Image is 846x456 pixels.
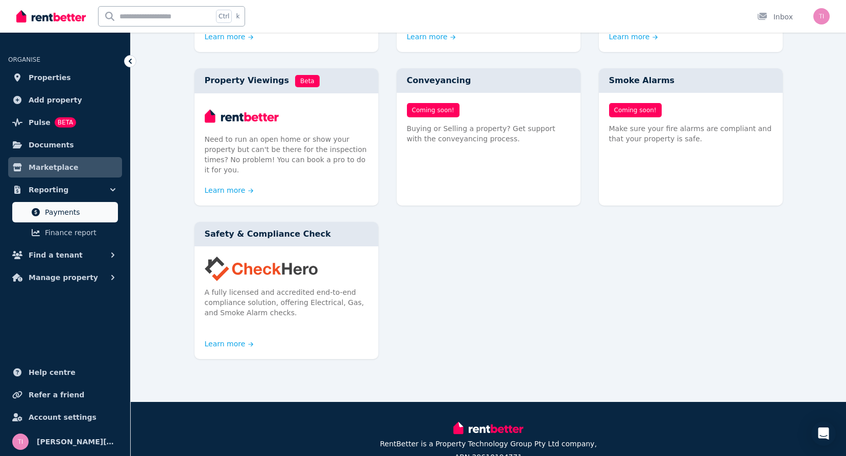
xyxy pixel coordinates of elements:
[609,103,662,117] span: Coming soon!
[609,123,772,144] p: Make sure your fire alarms are compliant and that your property is safe.
[12,222,118,243] a: Finance report
[12,434,29,450] img: tim@tca.com.au
[45,226,114,239] span: Finance report
[8,407,122,427] a: Account settings
[407,32,456,42] a: Learn more
[205,104,368,128] img: Property Viewings
[29,271,98,284] span: Manage property
[29,94,82,106] span: Add property
[380,439,597,449] p: RentBetter is a Property Technology Group Pty Ltd company,
[195,222,378,246] div: Safety & Compliance Check
[205,32,254,42] a: Learn more
[45,206,114,218] span: Payments
[757,12,793,22] div: Inbox
[8,385,122,405] a: Refer a friend
[29,116,51,129] span: Pulse
[8,267,122,288] button: Manage property
[8,67,122,88] a: Properties
[29,139,74,151] span: Documents
[29,161,78,173] span: Marketplace
[813,8,830,24] img: tim@tca.com.au
[205,287,368,318] p: A fully licensed and accredited end-to-end compliance solution, offering Electrical, Gas, and Smo...
[29,249,83,261] span: Find a tenant
[55,117,76,128] span: BETA
[29,184,68,196] span: Reporting
[397,68,581,93] div: Conveyancing
[205,257,368,281] img: Safety & Compliance Check
[29,71,71,84] span: Properties
[8,245,122,265] button: Find a tenant
[8,157,122,178] a: Marketplace
[205,134,368,175] p: Need to run an open home or show your property but can't be there for the inspection times? No pr...
[29,389,84,401] span: Refer a friend
[29,366,76,378] span: Help centre
[8,112,122,133] a: PulseBETA
[205,185,254,195] a: Learn more
[12,202,118,222] a: Payments
[37,436,118,448] span: [PERSON_NAME][EMAIL_ADDRESS][DOMAIN_NAME]
[453,420,523,436] img: RentBetter
[407,123,570,144] p: Buying or Selling a property? Get support with the conveyancing process.
[195,68,378,93] div: Property Viewings
[236,12,239,20] span: k
[407,103,460,117] span: Coming soon!
[8,56,40,63] span: ORGANISE
[29,411,96,423] span: Account settings
[16,9,86,24] img: RentBetter
[8,362,122,383] a: Help centre
[205,339,254,349] a: Learn more
[8,90,122,110] a: Add property
[599,68,783,93] div: Smoke Alarms
[811,421,836,446] div: Open Intercom Messenger
[216,10,232,23] span: Ctrl
[8,135,122,155] a: Documents
[8,180,122,200] button: Reporting
[609,32,658,42] a: Learn more
[295,75,320,87] span: Beta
